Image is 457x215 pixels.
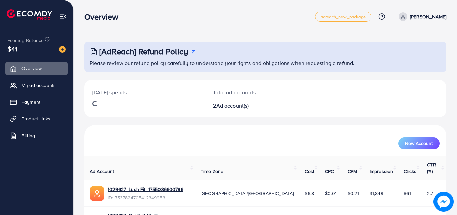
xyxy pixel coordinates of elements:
p: Total ad accounts [213,88,287,96]
span: Ecomdy Balance [7,37,44,44]
span: 2.7 [427,190,433,197]
span: Ad account(s) [216,102,249,109]
span: CPM [348,168,357,175]
span: 31,849 [370,190,383,197]
span: $41 [7,44,17,54]
span: 861 [404,190,411,197]
span: Clicks [404,168,416,175]
p: [PERSON_NAME] [410,13,446,21]
span: [GEOGRAPHIC_DATA]/[GEOGRAPHIC_DATA] [201,190,294,197]
a: Payment [5,95,68,109]
button: New Account [398,137,440,149]
a: Overview [5,62,68,75]
h3: Overview [84,12,124,22]
span: Ad Account [90,168,115,175]
img: menu [59,13,67,20]
a: [PERSON_NAME] [396,12,446,21]
span: adreach_new_package [321,15,366,19]
img: image [433,192,454,212]
a: 1029627_Lush Fit_1755036600796 [108,186,183,193]
span: Payment [21,99,40,105]
span: Cost [305,168,314,175]
p: Please review our refund policy carefully to understand your rights and obligations when requesti... [90,59,442,67]
span: CPC [325,168,334,175]
span: Billing [21,132,35,139]
h3: [AdReach] Refund Policy [99,47,188,56]
span: Product Links [21,115,50,122]
img: logo [7,9,52,20]
span: $0.21 [348,190,359,197]
span: Impression [370,168,393,175]
span: My ad accounts [21,82,56,89]
span: $6.8 [305,190,314,197]
span: Time Zone [201,168,223,175]
span: ID: 7537824705412349953 [108,194,183,201]
span: New Account [405,141,433,146]
p: [DATE] spends [92,88,197,96]
img: image [59,46,66,53]
span: Overview [21,65,42,72]
span: $0.01 [325,190,337,197]
a: adreach_new_package [315,12,371,22]
h2: 2 [213,103,287,109]
a: My ad accounts [5,78,68,92]
a: Product Links [5,112,68,125]
img: ic-ads-acc.e4c84228.svg [90,186,104,201]
a: Billing [5,129,68,142]
span: CTR (%) [427,161,436,175]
